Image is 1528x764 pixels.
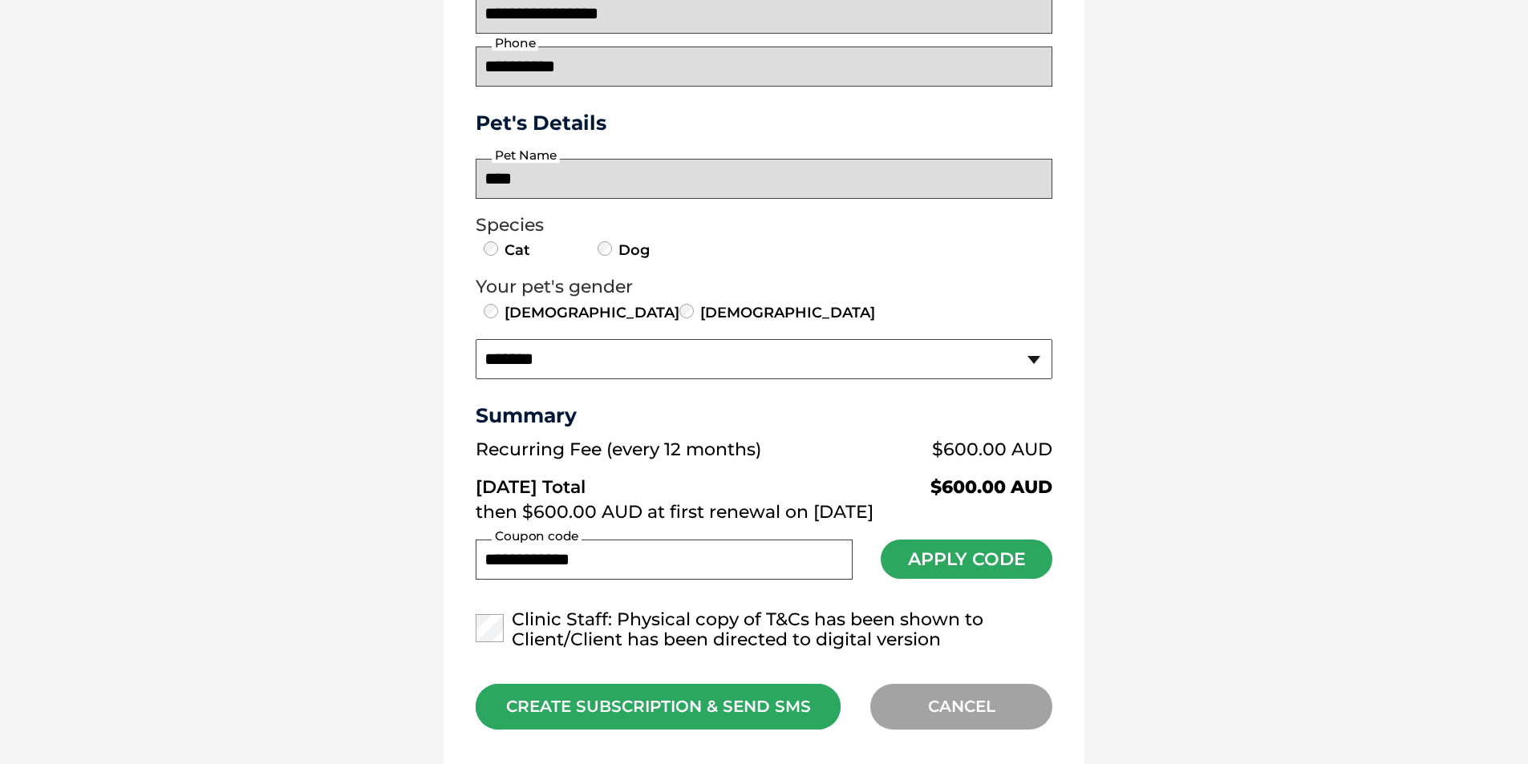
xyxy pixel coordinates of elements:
label: Coupon code [492,529,582,544]
td: $600.00 AUD [877,435,1052,464]
h3: Pet's Details [469,111,1059,135]
legend: Species [476,215,1052,236]
div: CREATE SUBSCRIPTION & SEND SMS [476,684,841,730]
td: then $600.00 AUD at first renewal on [DATE] [476,498,1052,527]
h3: Summary [476,403,1052,427]
label: Phone [492,36,538,51]
td: [DATE] Total [476,464,877,498]
button: Apply Code [881,540,1052,579]
label: Clinic Staff: Physical copy of T&Cs has been shown to Client/Client has been directed to digital ... [476,609,1052,651]
legend: Your pet's gender [476,277,1052,297]
input: Clinic Staff: Physical copy of T&Cs has been shown to Client/Client has been directed to digital ... [476,614,504,642]
td: Recurring Fee (every 12 months) [476,435,877,464]
div: CANCEL [870,684,1052,730]
td: $600.00 AUD [877,464,1052,498]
